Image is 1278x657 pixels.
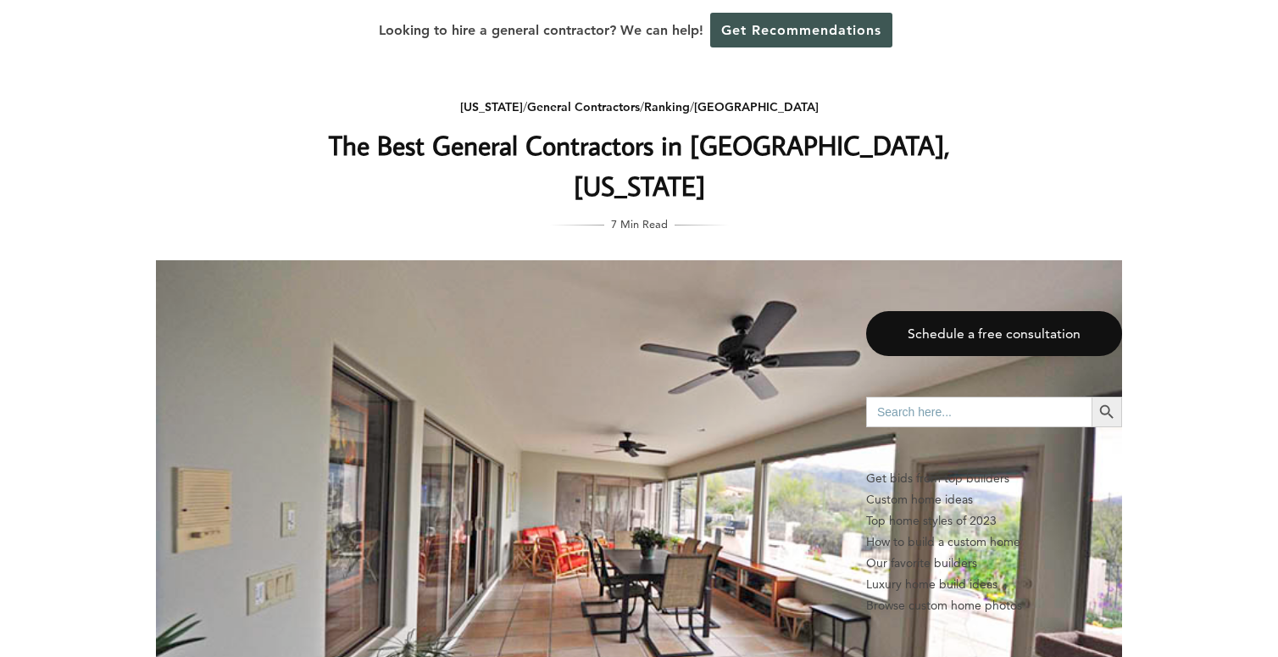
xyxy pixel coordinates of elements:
h1: The Best General Contractors in [GEOGRAPHIC_DATA], [US_STATE] [301,125,977,206]
div: / / / [301,97,977,118]
a: General Contractors [527,99,640,114]
a: [US_STATE] [460,99,523,114]
span: 7 Min Read [611,214,668,233]
a: Ranking [644,99,690,114]
a: [GEOGRAPHIC_DATA] [694,99,819,114]
a: Get Recommendations [710,13,892,47]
